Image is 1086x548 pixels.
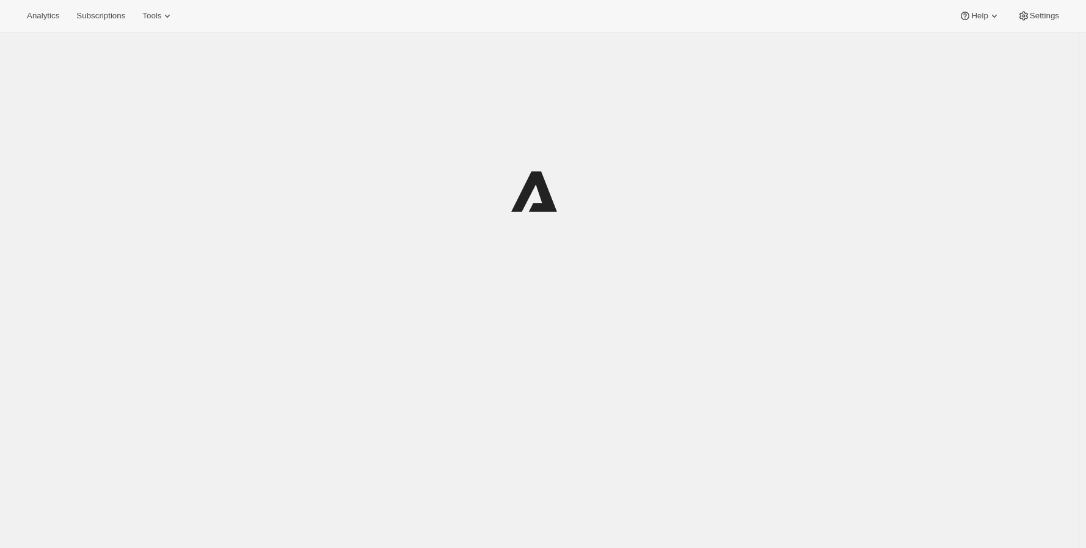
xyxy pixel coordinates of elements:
button: Subscriptions [69,7,133,24]
span: Analytics [27,11,59,21]
button: Settings [1010,7,1066,24]
button: Tools [135,7,181,24]
button: Help [952,7,1007,24]
span: Settings [1030,11,1059,21]
span: Help [971,11,988,21]
button: Analytics [20,7,67,24]
span: Subscriptions [76,11,125,21]
span: Tools [142,11,161,21]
